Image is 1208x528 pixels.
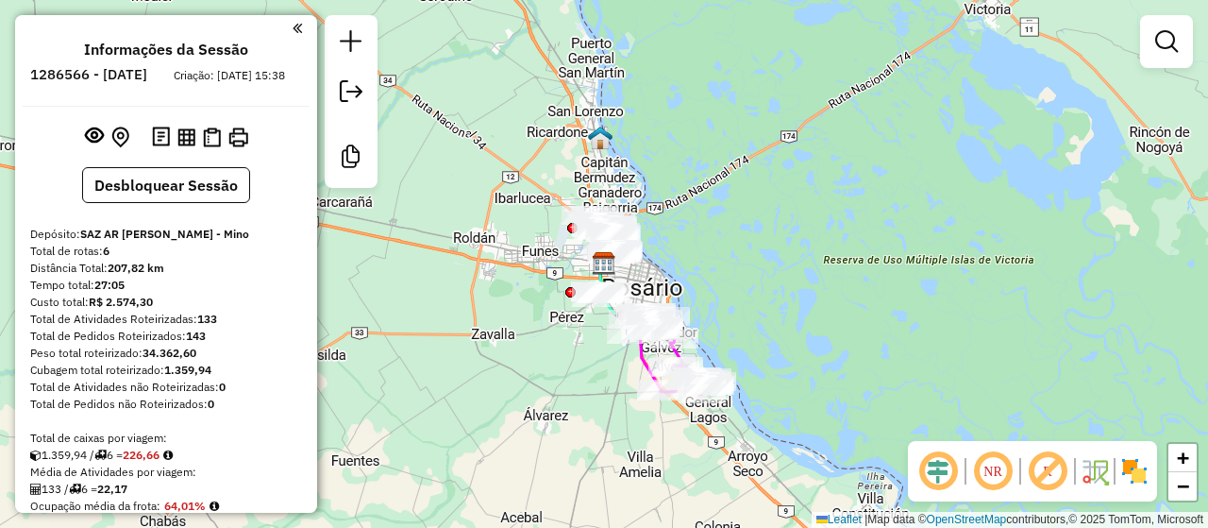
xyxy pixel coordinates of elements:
[219,380,226,394] strong: 0
[94,450,107,461] i: Total de rotas
[30,450,42,461] i: Cubagem total roteirizado
[174,124,199,149] button: Visualizar relatório de Roteirização
[30,66,147,83] h6: 1286566 - [DATE]
[30,362,302,379] div: Cubagem total roteirizado:
[166,67,293,84] div: Criação: [DATE] 15:38
[1025,449,1070,494] span: Exibir rótulo
[69,484,81,495] i: Total de rotas
[30,345,302,362] div: Peso total roteirizado:
[164,499,206,513] strong: 64,01%
[1168,444,1197,472] a: Zoom in
[30,260,302,277] div: Distância Total:
[332,73,370,115] a: Exportar sessão
[199,124,225,151] button: Visualizar Romaneio
[197,312,217,326] strong: 133
[30,464,302,481] div: Média de Atividades por viagem:
[97,482,127,496] strong: 22,17
[592,251,616,276] img: SAZ AR Rosario II - Mino
[82,167,250,203] button: Desbloquear Sessão
[210,501,219,512] em: Média calculada utilizando a maior ocupação (%Peso ou %Cubagem) de cada rota da sessão. Rotas cro...
[30,226,302,243] div: Depósito:
[108,123,133,152] button: Centralizar mapa no depósito ou ponto de apoio
[1177,474,1189,498] span: −
[143,346,196,360] strong: 34.362,60
[30,447,302,464] div: 1.359,94 / 6 =
[30,481,302,498] div: 133 / 6 =
[103,244,109,258] strong: 6
[332,138,370,180] a: Criar modelo
[927,513,1007,526] a: OpenStreetMap
[148,123,174,152] button: Logs desbloquear sessão
[588,126,612,150] img: PA - San Lorenzo
[123,448,159,462] strong: 226,66
[30,396,302,413] div: Total de Pedidos não Roteirizados:
[1177,446,1189,469] span: +
[186,329,206,343] strong: 143
[30,484,42,495] i: Total de Atividades
[1168,472,1197,501] a: Zoom out
[94,278,125,292] strong: 27:05
[332,23,370,65] a: Nova sessão e pesquisa
[30,328,302,345] div: Total de Pedidos Roteirizados:
[812,512,1208,528] div: Map data © contributors,© 2025 TomTom, Microsoft
[970,449,1015,494] span: Ocultar NR
[30,277,302,294] div: Tempo total:
[1080,456,1110,486] img: Fluxo de ruas
[1148,23,1185,60] a: Exibir filtros
[30,311,302,328] div: Total de Atividades Roteirizadas:
[208,397,214,411] strong: 0
[84,41,248,59] h4: Informações da Sessão
[163,450,173,461] i: Meta Caixas/viagem: 443,82 Diferença: -217,16
[80,227,249,241] strong: SAZ AR [PERSON_NAME] - Mino
[915,449,961,494] span: Ocultar deslocamento
[864,513,867,526] span: |
[30,379,302,396] div: Total de Atividades não Roteirizadas:
[81,122,108,152] button: Exibir sessão original
[30,430,302,447] div: Total de caixas por viagem:
[225,124,252,151] button: Imprimir Rotas
[108,261,164,275] strong: 207,82 km
[1119,456,1149,486] img: Exibir/Ocultar setores
[89,295,153,309] strong: R$ 2.574,30
[30,243,302,260] div: Total de rotas:
[816,513,862,526] a: Leaflet
[30,499,160,513] span: Ocupação média da frota:
[293,17,302,39] a: Clique aqui para minimizar o painel
[30,294,302,311] div: Custo total:
[164,363,211,377] strong: 1.359,94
